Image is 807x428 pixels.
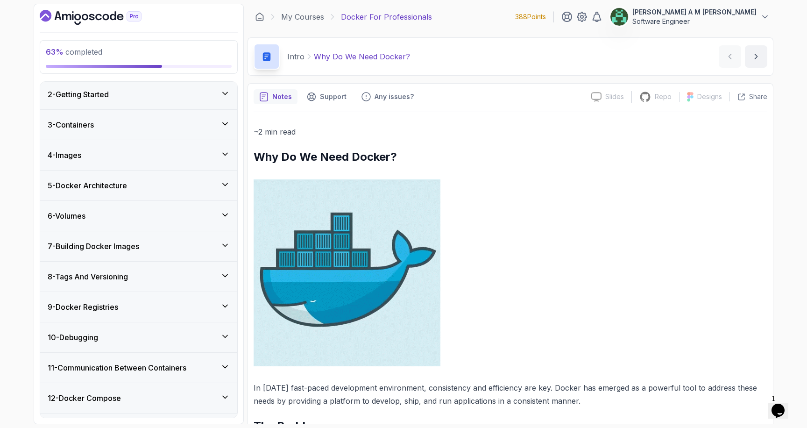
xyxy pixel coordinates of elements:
p: Slides [605,92,624,101]
button: 5-Docker Architecture [40,171,237,200]
a: Dashboard [255,12,264,21]
p: Software Engineer [632,17,757,26]
img: Docker logo [254,179,440,366]
a: Dashboard [40,10,163,25]
button: 11-Communication Between Containers [40,353,237,383]
h3: 11 - Communication Between Containers [48,362,186,373]
h3: 3 - Containers [48,119,94,130]
a: My Courses [281,11,324,22]
button: user profile image[PERSON_NAME] A M [PERSON_NAME]Software Engineer [610,7,770,26]
button: Support button [301,89,352,104]
h3: 6 - Volumes [48,210,85,221]
p: Why Do We Need Docker? [314,51,410,62]
p: Support [320,92,347,101]
p: Share [749,92,767,101]
iframe: chat widget [768,391,798,419]
p: 388 Points [515,12,546,21]
h2: Why Do We Need Docker? [254,150,767,164]
p: Notes [272,92,292,101]
p: Docker For Professionals [341,11,432,22]
p: [PERSON_NAME] A M [PERSON_NAME] [632,7,757,17]
h3: 7 - Building Docker Images [48,241,139,252]
p: Any issues? [375,92,414,101]
p: Intro [287,51,304,62]
button: 10-Debugging [40,322,237,352]
button: previous content [719,45,741,68]
button: 9-Docker Registries [40,292,237,322]
h3: 12 - Docker Compose [48,392,121,404]
button: Share [729,92,767,101]
p: In [DATE] fast-paced development environment, consistency and efficiency are key. Docker has emer... [254,381,767,407]
button: 7-Building Docker Images [40,231,237,261]
button: Feedback button [356,89,419,104]
p: Repo [655,92,672,101]
button: 6-Volumes [40,201,237,231]
button: 2-Getting Started [40,79,237,109]
h3: 2 - Getting Started [48,89,109,100]
button: 3-Containers [40,110,237,140]
span: 63 % [46,47,64,57]
h3: 5 - Docker Architecture [48,180,127,191]
button: notes button [254,89,297,104]
p: ~2 min read [254,125,767,138]
h3: 9 - Docker Registries [48,301,118,313]
p: Designs [697,92,722,101]
button: 12-Docker Compose [40,383,237,413]
button: 4-Images [40,140,237,170]
img: user profile image [610,8,628,26]
button: 8-Tags And Versioning [40,262,237,292]
button: next content [745,45,767,68]
h3: 10 - Debugging [48,332,98,343]
h3: 8 - Tags And Versioning [48,271,128,282]
span: completed [46,47,102,57]
h3: 4 - Images [48,150,81,161]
